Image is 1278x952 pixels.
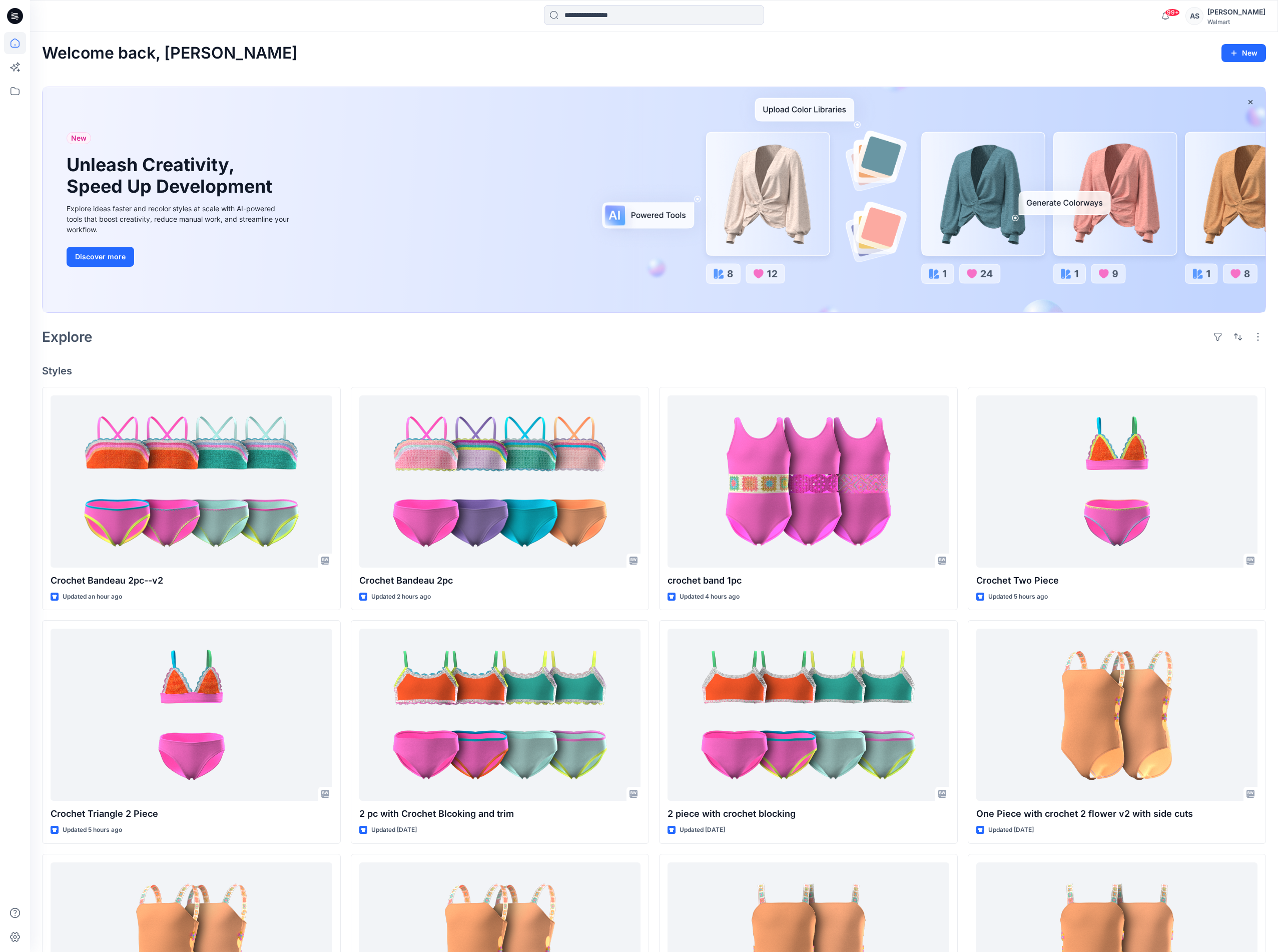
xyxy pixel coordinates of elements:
[359,629,641,801] a: 2 pc with Crochet Blcoking and trim
[1207,18,1265,26] div: Walmart
[359,574,641,588] p: Crochet Bandeau 2pc
[71,132,87,144] span: New
[371,825,417,835] p: Updated [DATE]
[67,247,292,267] a: Discover more
[680,825,725,835] p: Updated [DATE]
[1185,7,1203,25] div: AS
[63,592,122,602] p: Updated an hour ago
[976,395,1258,568] a: Crochet Two Piece
[51,574,332,588] p: Crochet Bandeau 2pc--v2
[67,247,134,267] button: Discover more
[371,592,431,602] p: Updated 2 hours ago
[51,395,332,568] a: Crochet Bandeau 2pc--v2
[976,629,1258,801] a: One Piece with crochet 2 flower v2 with side cuts
[988,592,1048,602] p: Updated 5 hours ago
[668,629,949,801] a: 2 piece with crochet blocking
[668,574,949,588] p: crochet band 1pc
[976,574,1258,588] p: Crochet Two Piece
[67,154,277,197] h1: Unleash Creativity, Speed Up Development
[1165,9,1180,17] span: 99+
[63,825,122,835] p: Updated 5 hours ago
[42,44,298,63] h2: Welcome back, [PERSON_NAME]
[359,395,641,568] a: Crochet Bandeau 2pc
[668,395,949,568] a: crochet band 1pc
[680,592,740,602] p: Updated 4 hours ago
[42,329,93,345] h2: Explore
[668,807,949,821] p: 2 piece with crochet blocking
[1207,6,1265,18] div: [PERSON_NAME]
[42,365,1266,377] h4: Styles
[976,807,1258,821] p: One Piece with crochet 2 flower v2 with side cuts
[51,629,332,801] a: Crochet Triangle 2 Piece
[51,807,332,821] p: Crochet Triangle 2 Piece
[1221,44,1266,62] button: New
[359,807,641,821] p: 2 pc with Crochet Blcoking and trim
[988,825,1034,835] p: Updated [DATE]
[67,203,292,235] div: Explore ideas faster and recolor styles at scale with AI-powered tools that boost creativity, red...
